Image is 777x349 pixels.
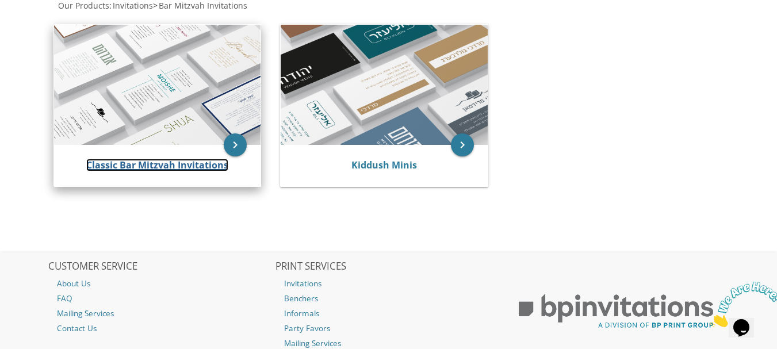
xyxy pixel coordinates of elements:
[48,306,274,321] a: Mailing Services
[224,133,247,156] a: keyboard_arrow_right
[86,159,228,171] a: Classic Bar Mitzvah Invitations
[54,25,261,145] img: Classic Bar Mitzvah Invitations
[275,261,501,273] h2: PRINT SERVICES
[451,133,474,156] a: keyboard_arrow_right
[5,5,76,50] img: Chat attention grabber
[281,25,487,145] img: Kiddush Minis
[275,306,501,321] a: Informals
[503,284,729,339] img: BP Print Group
[275,291,501,306] a: Benchers
[275,321,501,336] a: Party Favors
[351,159,417,171] a: Kiddush Minis
[48,291,274,306] a: FAQ
[275,276,501,291] a: Invitations
[48,276,274,291] a: About Us
[48,321,274,336] a: Contact Us
[706,277,777,332] iframe: chat widget
[48,261,274,273] h2: CUSTOMER SERVICE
